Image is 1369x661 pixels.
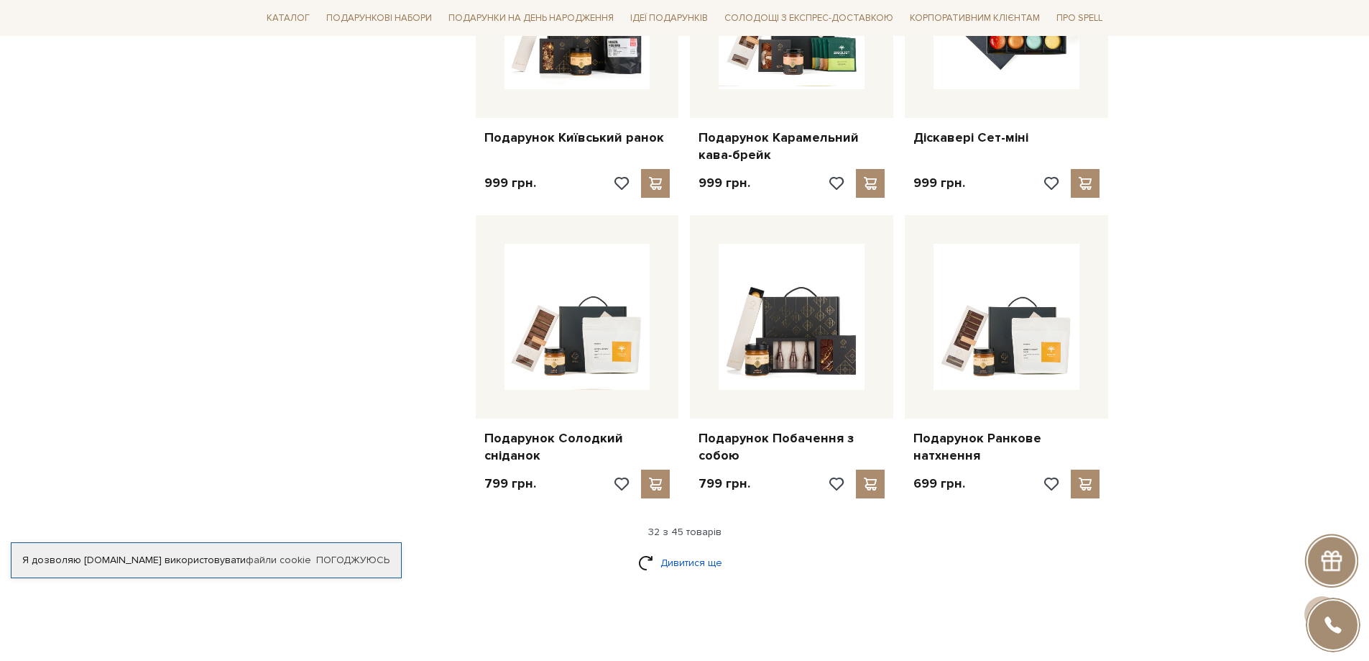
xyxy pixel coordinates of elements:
p: 699 грн. [913,475,965,492]
p: 999 грн. [699,175,750,191]
a: Солодощі з експрес-доставкою [719,6,899,30]
div: 32 з 45 товарів [255,526,1115,539]
a: Дивитися ще [638,550,732,575]
p: 999 грн. [484,175,536,191]
a: Подарунок Побачення з собою [699,430,885,464]
a: Подарунок Київський ранок [484,129,670,146]
p: 799 грн. [484,475,536,492]
span: Подарункові набори [321,7,438,29]
div: Я дозволяю [DOMAIN_NAME] використовувати [11,554,401,567]
p: 799 грн. [699,475,750,492]
a: Подарунок Карамельний кава-брейк [699,129,885,163]
a: Корпоративним клієнтам [904,6,1046,30]
span: Подарунки на День народження [443,7,619,29]
a: Діскавері Сет-міні [913,129,1100,146]
span: Ідеї подарунків [624,7,714,29]
p: 999 грн. [913,175,965,191]
a: Подарунок Солодкий сніданок [484,430,670,464]
a: файли cookie [246,554,311,566]
span: Про Spell [1051,7,1108,29]
span: Каталог [261,7,315,29]
a: Подарунок Ранкове натхнення [913,430,1100,464]
a: Погоджуюсь [316,554,390,567]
